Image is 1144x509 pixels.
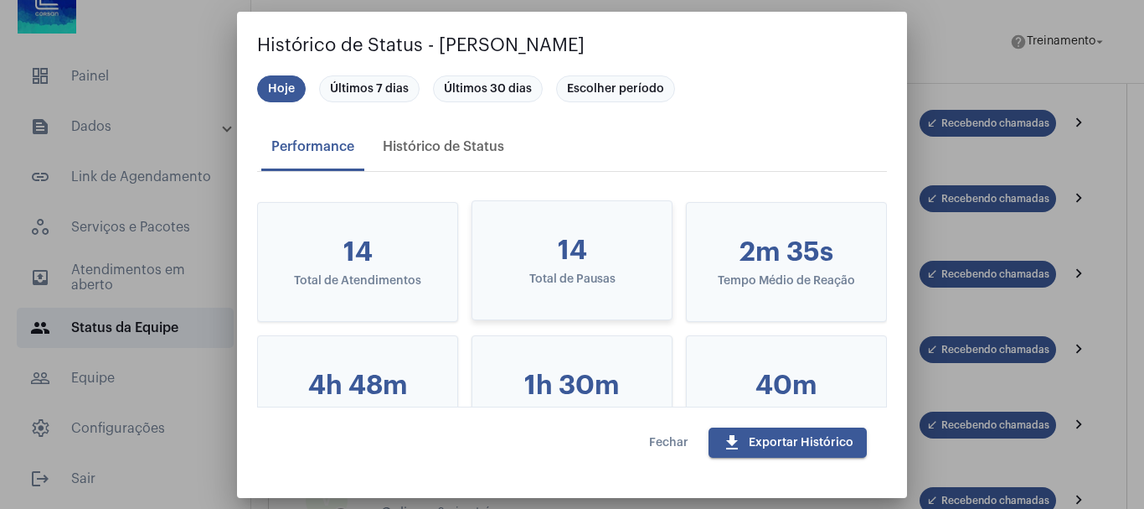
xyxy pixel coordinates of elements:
div: 1h 30m [499,370,645,402]
mat-chip-list: Seleção de período [257,72,887,106]
div: 4h 48m [285,370,430,402]
mat-chip: Hoje [257,75,306,102]
div: Total de Atendimentos [285,275,430,288]
div: Performance [271,139,354,154]
div: 14 [499,235,645,267]
mat-icon: download [722,433,742,453]
div: Tempo Médio de Reação [714,275,859,288]
div: 2m 35s [714,236,859,268]
button: Fechar [636,427,702,457]
mat-chip: Últimos 7 dias [319,75,420,102]
h2: Histórico de Status - [PERSON_NAME] [257,32,887,59]
span: Exportar Histórico [722,436,853,448]
mat-chip: Escolher período [556,75,675,102]
div: Total de Pausas [499,273,645,286]
div: Histórico de Status [383,139,504,154]
span: Fechar [649,436,688,448]
mat-chip: Últimos 30 dias [433,75,543,102]
div: 14 [285,236,430,268]
div: 40m [714,370,859,402]
button: Exportar Histórico [709,427,867,457]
